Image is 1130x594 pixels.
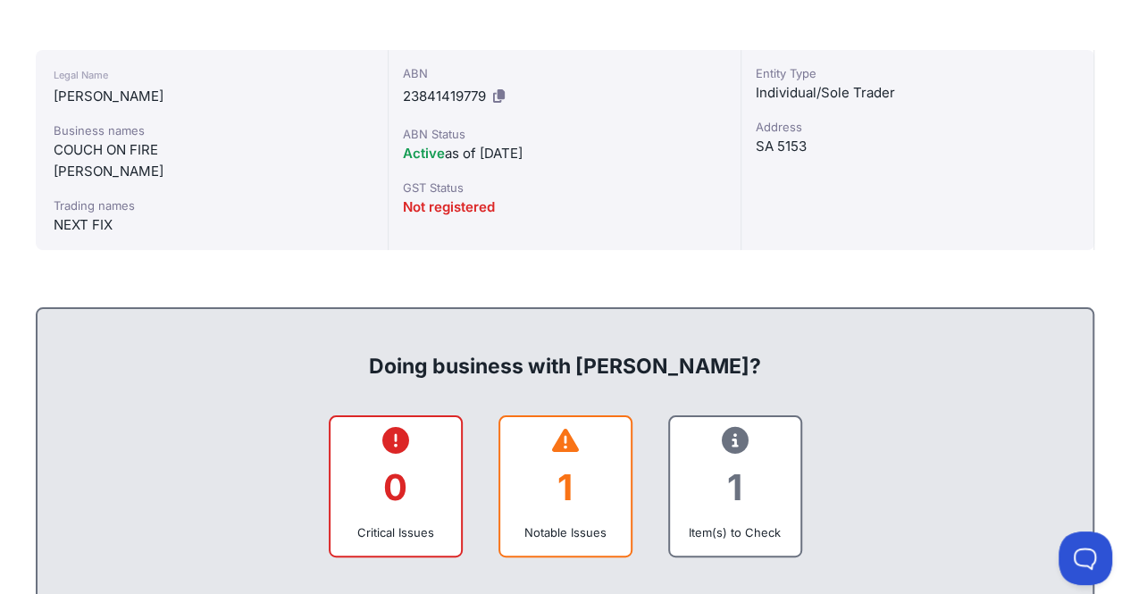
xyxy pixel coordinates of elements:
[345,523,447,541] div: Critical Issues
[55,323,1075,381] div: Doing business with [PERSON_NAME]?
[403,143,726,164] div: as of [DATE]
[403,64,726,82] div: ABN
[54,161,370,182] div: [PERSON_NAME]
[403,88,486,105] span: 23841419779
[345,451,447,523] div: 0
[684,451,786,523] div: 1
[403,125,726,143] div: ABN Status
[54,64,370,86] div: Legal Name
[54,86,370,107] div: [PERSON_NAME]
[756,136,1079,157] div: SA 5153
[54,139,370,161] div: COUCH ON FIRE
[54,121,370,139] div: Business names
[403,145,445,162] span: Active
[756,118,1079,136] div: Address
[54,214,370,236] div: NEXT FIX
[684,523,786,541] div: Item(s) to Check
[54,197,370,214] div: Trading names
[403,179,726,197] div: GST Status
[756,64,1079,82] div: Entity Type
[1059,531,1112,585] iframe: Toggle Customer Support
[515,451,616,523] div: 1
[756,82,1079,104] div: Individual/Sole Trader
[403,198,495,215] span: Not registered
[515,523,616,541] div: Notable Issues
